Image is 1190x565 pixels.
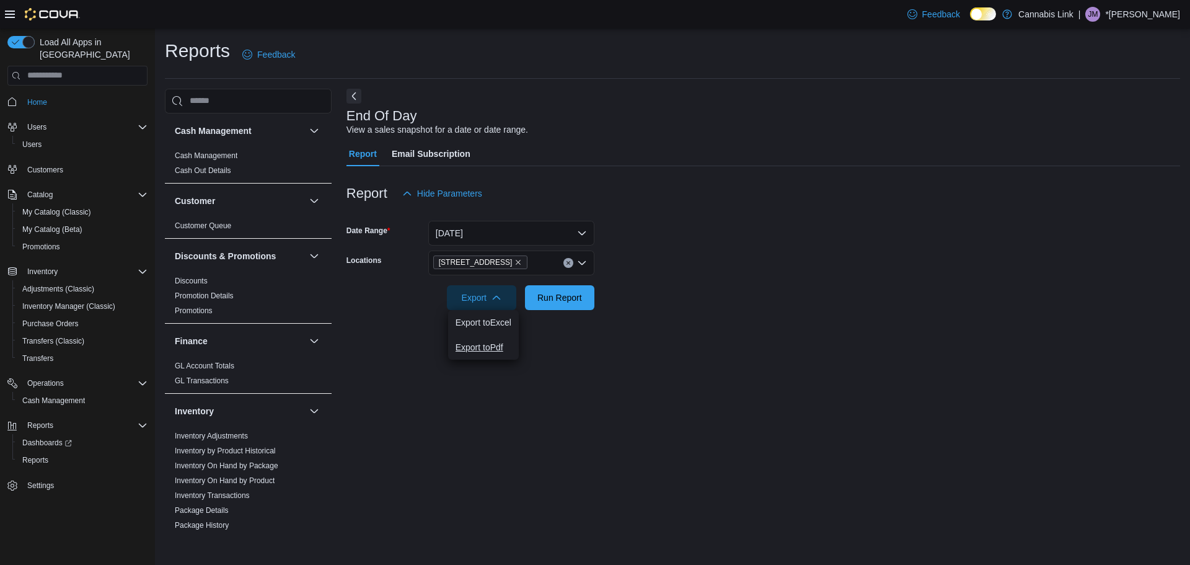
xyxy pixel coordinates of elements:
[307,123,322,138] button: Cash Management
[175,276,208,286] span: Discounts
[175,306,213,315] a: Promotions
[175,536,239,545] a: Product Expirations
[175,166,231,175] a: Cash Out Details
[22,242,60,252] span: Promotions
[175,306,213,316] span: Promotions
[22,319,79,329] span: Purchase Orders
[1085,7,1100,22] div: *Jordan Mills
[346,109,417,123] h3: End Of Day
[237,42,300,67] a: Feedback
[346,123,528,136] div: View a sales snapshot for a date or date range.
[307,334,322,349] button: Finance
[2,186,152,203] button: Catalog
[175,491,250,500] a: Inventory Transactions
[22,418,58,433] button: Reports
[17,239,65,254] a: Promotions
[12,392,152,409] button: Cash Management
[346,186,387,201] h3: Report
[456,342,511,352] span: Export to Pdf
[346,89,361,104] button: Next
[22,376,69,391] button: Operations
[17,435,77,450] a: Dashboards
[22,376,148,391] span: Operations
[27,267,58,277] span: Inventory
[25,8,80,20] img: Cova
[35,36,148,61] span: Load All Apps in [GEOGRAPHIC_DATA]
[175,250,304,262] button: Discounts & Promotions
[165,274,332,323] div: Discounts & Promotions
[22,187,148,202] span: Catalog
[456,318,511,327] span: Export to Excel
[22,187,58,202] button: Catalog
[175,506,229,515] a: Package Details
[175,520,229,530] span: Package History
[902,2,965,27] a: Feedback
[175,291,234,301] span: Promotion Details
[175,362,234,370] a: GL Account Totals
[17,351,58,366] a: Transfers
[454,285,509,310] span: Export
[175,476,275,485] a: Inventory On Hand by Product
[397,181,487,206] button: Hide Parameters
[17,222,148,237] span: My Catalog (Beta)
[22,225,82,234] span: My Catalog (Beta)
[1018,7,1073,22] p: Cannabis Link
[175,291,234,300] a: Promotion Details
[439,256,513,269] span: [STREET_ADDRESS]
[2,417,152,434] button: Reports
[27,97,47,107] span: Home
[165,148,332,183] div: Cash Management
[22,162,68,177] a: Customers
[12,221,152,238] button: My Catalog (Beta)
[12,280,152,298] button: Adjustments (Classic)
[175,250,276,262] h3: Discounts & Promotions
[17,351,148,366] span: Transfers
[175,335,304,347] button: Finance
[27,190,53,200] span: Catalog
[27,122,46,132] span: Users
[165,38,230,63] h1: Reports
[2,263,152,280] button: Inventory
[175,195,304,207] button: Customer
[175,125,304,137] button: Cash Management
[175,521,229,530] a: Package History
[12,203,152,221] button: My Catalog (Classic)
[2,161,152,179] button: Customers
[175,195,215,207] h3: Customer
[7,88,148,527] nav: Complex example
[22,301,115,311] span: Inventory Manager (Classic)
[27,420,53,430] span: Reports
[22,438,72,448] span: Dashboards
[22,94,148,110] span: Home
[17,453,53,468] a: Reports
[349,141,377,166] span: Report
[175,361,234,371] span: GL Account Totals
[1078,7,1081,22] p: |
[2,93,152,111] button: Home
[27,481,54,491] span: Settings
[257,48,295,61] span: Feedback
[12,434,152,452] a: Dashboards
[17,282,148,296] span: Adjustments (Classic)
[175,151,237,160] a: Cash Management
[17,137,148,152] span: Users
[17,316,84,331] a: Purchase Orders
[17,435,148,450] span: Dashboards
[525,285,594,310] button: Run Report
[12,315,152,332] button: Purchase Orders
[175,447,276,455] a: Inventory by Product Historical
[22,264,148,279] span: Inventory
[307,249,322,264] button: Discounts & Promotions
[27,165,63,175] span: Customers
[175,405,214,417] h3: Inventory
[514,259,522,266] button: Remove 1295 Highbury Ave N from selection in this group
[22,162,148,177] span: Customers
[17,299,148,314] span: Inventory Manager (Classic)
[537,291,582,304] span: Run Report
[175,431,248,441] span: Inventory Adjustments
[17,316,148,331] span: Purchase Orders
[22,140,42,149] span: Users
[577,258,587,268] button: Open list of options
[17,453,148,468] span: Reports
